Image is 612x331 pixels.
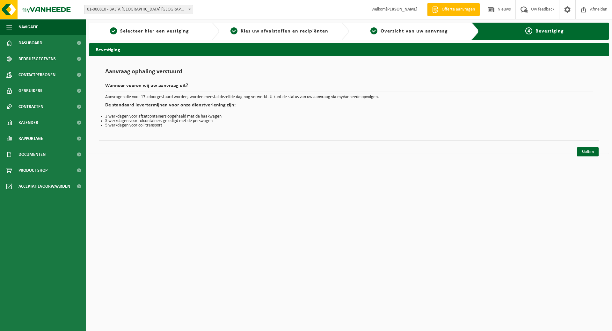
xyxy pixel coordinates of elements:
span: Product Shop [18,162,47,178]
span: Acceptatievoorwaarden [18,178,70,194]
span: 1 [110,27,117,34]
h1: Aanvraag ophaling verstuurd [105,68,593,78]
a: Offerte aanvragen [427,3,480,16]
span: 4 [525,27,532,34]
span: 01-000810 - BALTA OUDENAARDE NV - OUDENAARDE [84,5,193,14]
a: 1Selecteer hier een vestiging [92,27,207,35]
span: 3 [370,27,377,34]
a: 2Kies uw afvalstoffen en recipiënten [222,27,337,35]
h2: Wanneer voeren wij uw aanvraag uit? [105,83,593,92]
a: Sluiten [577,147,599,156]
p: Aanvragen die voor 17u doorgestuurd worden, worden meestal dezelfde dag nog verwerkt. U kunt de s... [105,95,593,99]
span: Navigatie [18,19,38,35]
span: Contactpersonen [18,67,55,83]
li: 5 werkdagen voor collitransport [105,123,593,128]
h2: Bevestiging [89,43,609,55]
span: Documenten [18,147,46,162]
span: Kies uw afvalstoffen en recipiënten [241,29,328,34]
span: Rapportage [18,131,43,147]
h2: De standaard levertermijnen voor onze dienstverlening zijn: [105,103,593,111]
span: Gebruikers [18,83,42,99]
span: Offerte aanvragen [440,6,477,13]
span: 2 [230,27,237,34]
span: Selecteer hier een vestiging [120,29,189,34]
span: Overzicht van uw aanvraag [381,29,448,34]
li: 3 werkdagen voor afzetcontainers opgehaald met de haakwagen [105,114,593,119]
span: Contracten [18,99,43,115]
strong: [PERSON_NAME] [386,7,418,12]
a: 3Overzicht van uw aanvraag [352,27,466,35]
li: 5 werkdagen voor rolcontainers geledigd met de perswagen [105,119,593,123]
span: Bevestiging [535,29,564,34]
span: Bedrijfsgegevens [18,51,56,67]
span: Dashboard [18,35,42,51]
span: Kalender [18,115,38,131]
